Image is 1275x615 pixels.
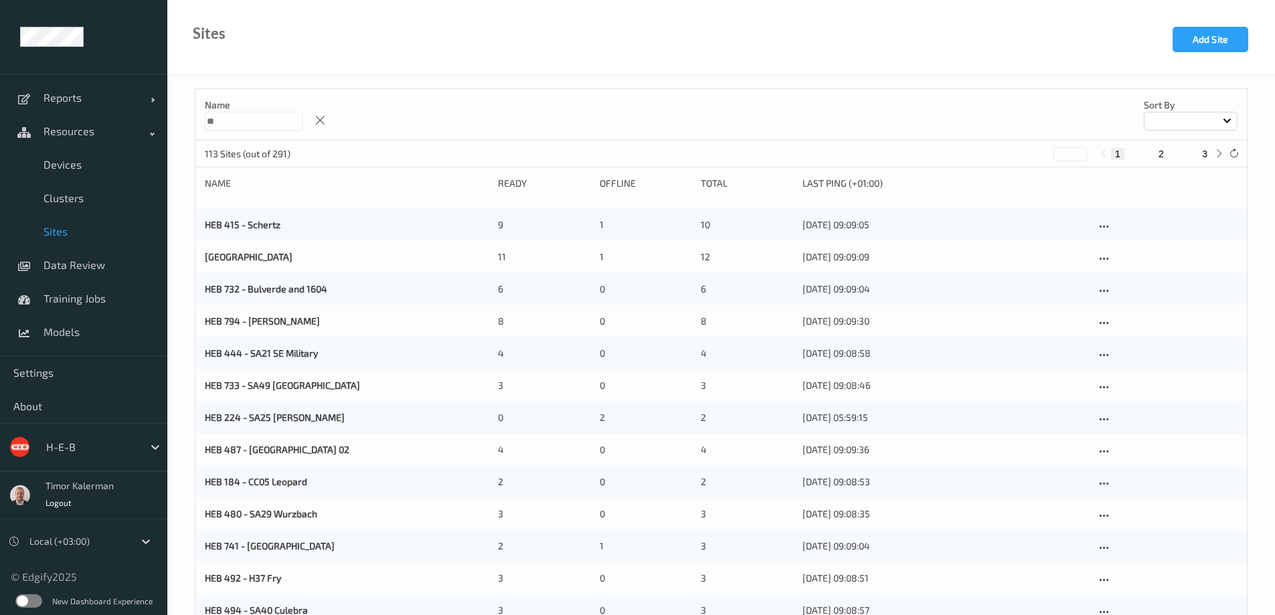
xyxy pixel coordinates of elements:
div: 11 [498,250,590,264]
div: 8 [701,315,793,328]
div: Last Ping (+01:00) [802,177,1086,190]
div: 3 [498,507,590,521]
div: 4 [498,347,590,360]
div: [DATE] 09:09:36 [802,443,1086,456]
div: [DATE] 09:08:53 [802,475,1086,489]
div: 0 [600,315,692,328]
div: 4 [701,443,793,456]
div: [DATE] 09:08:51 [802,572,1086,585]
div: Ready [498,177,590,190]
a: HEB 492 - H37 Fry [205,572,281,584]
div: 9 [498,218,590,232]
div: 0 [600,347,692,360]
div: [DATE] 09:09:05 [802,218,1086,232]
div: 4 [701,347,793,360]
div: [DATE] 05:59:15 [802,411,1086,424]
div: Name [205,177,489,190]
a: HEB 487 - [GEOGRAPHIC_DATA] 02 [205,444,349,455]
div: 0 [600,282,692,296]
div: 10 [701,218,793,232]
div: 3 [701,379,793,392]
div: Offline [600,177,692,190]
div: 1 [600,250,692,264]
div: Sites [193,27,226,40]
div: [DATE] 09:08:58 [802,347,1086,360]
div: 0 [600,507,692,521]
a: HEB 224 - SA25 [PERSON_NAME] [205,412,345,423]
div: 2 [701,411,793,424]
a: HEB 480 - SA29 Wurzbach [205,508,317,519]
div: 0 [600,379,692,392]
div: 2 [498,475,590,489]
button: Add Site [1173,27,1248,52]
p: 113 Sites (out of 291) [205,147,305,161]
p: Sort by [1144,98,1238,112]
div: 3 [701,507,793,521]
a: HEB 741 - [GEOGRAPHIC_DATA] [205,540,335,551]
div: [DATE] 09:08:46 [802,379,1086,392]
div: 3 [498,572,590,585]
div: Total [701,177,793,190]
a: HEB 415 - Schertz [205,219,280,230]
div: [DATE] 09:09:04 [802,539,1086,553]
div: 2 [498,539,590,553]
div: 0 [498,411,590,424]
div: [DATE] 09:09:04 [802,282,1086,296]
div: 0 [600,443,692,456]
a: HEB 732 - Bulverde and 1604 [205,283,327,294]
div: [DATE] 09:09:09 [802,250,1086,264]
button: 3 [1198,148,1211,160]
div: 4 [498,443,590,456]
a: HEB 794 - [PERSON_NAME] [205,315,320,327]
a: HEB 733 - SA49 [GEOGRAPHIC_DATA] [205,379,360,391]
div: 12 [701,250,793,264]
div: 3 [701,572,793,585]
p: Name [205,98,303,112]
div: 6 [498,282,590,296]
div: 0 [600,475,692,489]
button: 2 [1155,148,1168,160]
div: 3 [498,379,590,392]
button: 1 [1111,148,1124,160]
div: 6 [701,282,793,296]
a: [GEOGRAPHIC_DATA] [205,251,292,262]
div: [DATE] 09:08:35 [802,507,1086,521]
div: [DATE] 09:09:30 [802,315,1086,328]
div: 0 [600,572,692,585]
div: 2 [701,475,793,489]
div: 3 [701,539,793,553]
div: 1 [600,218,692,232]
div: 8 [498,315,590,328]
a: HEB 444 - SA21 SE Military [205,347,318,359]
a: HEB 184 - CC05 Leopard [205,476,307,487]
div: 2 [600,411,692,424]
div: 1 [600,539,692,553]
